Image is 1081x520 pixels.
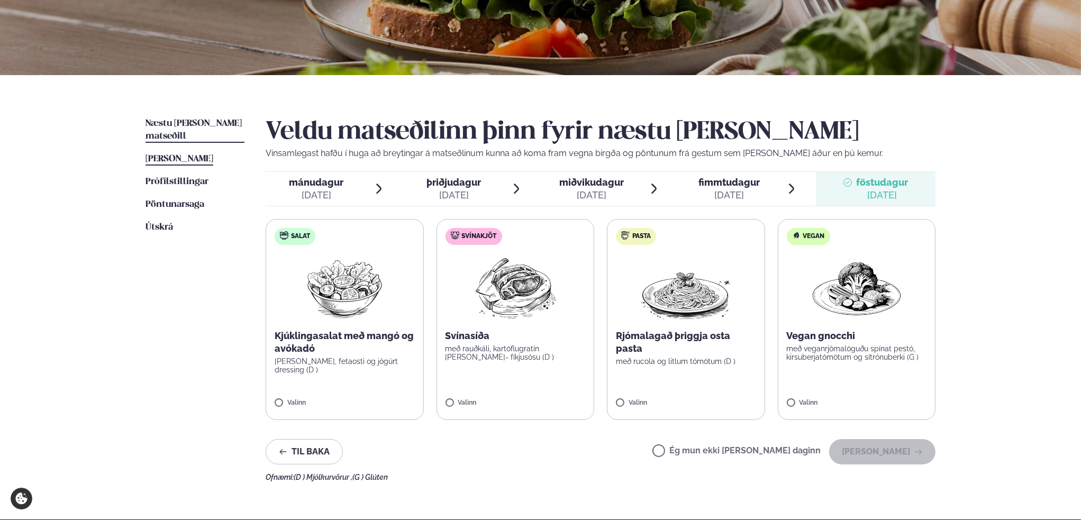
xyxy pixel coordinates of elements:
p: [PERSON_NAME], fetaosti og jógúrt dressing (D ) [275,357,415,374]
a: Næstu [PERSON_NAME] matseðill [146,117,244,143]
a: Prófílstillingar [146,176,208,188]
a: Útskrá [146,221,173,234]
img: salad.svg [280,231,288,240]
div: [DATE] [856,189,908,202]
a: Pöntunarsaga [146,198,204,211]
img: Vegan.svg [792,231,801,240]
span: (G ) Glúten [352,473,388,481]
img: pasta.svg [621,231,630,240]
a: Cookie settings [11,488,32,509]
span: (D ) Mjólkurvörur , [294,473,352,481]
span: Salat [291,232,310,241]
span: [PERSON_NAME] [146,154,213,163]
span: Næstu [PERSON_NAME] matseðill [146,119,242,141]
div: [DATE] [426,189,481,202]
button: [PERSON_NAME] [829,439,935,464]
a: [PERSON_NAME] [146,153,213,166]
button: Til baka [266,439,343,464]
img: Spagetti.png [639,253,732,321]
span: Útskrá [146,223,173,232]
p: með rucola og litlum tómötum (D ) [616,357,756,366]
span: miðvikudagur [559,177,624,188]
img: Vegan.png [810,253,903,321]
span: þriðjudagur [426,177,481,188]
img: Pork-Meat.png [468,253,562,321]
div: [DATE] [289,189,343,202]
p: Vegan gnocchi [787,330,927,342]
div: Ofnæmi: [266,473,935,481]
span: mánudagur [289,177,343,188]
p: Vinsamlegast hafðu í huga að breytingar á matseðlinum kunna að koma fram vegna birgða og pöntunum... [266,147,935,160]
span: Vegan [803,232,825,241]
span: fimmtudagur [698,177,760,188]
span: föstudagur [856,177,908,188]
span: Pasta [632,232,651,241]
img: pork.svg [451,231,459,240]
span: Pöntunarsaga [146,200,204,209]
div: [DATE] [559,189,624,202]
p: með veganrjómalöguðu spínat pestó, kirsuberjatómötum og sítrónuberki (G ) [787,344,927,361]
p: með rauðkáli, kartöflugratín [PERSON_NAME]- fíkjusósu (D ) [446,344,586,361]
h2: Veldu matseðilinn þinn fyrir næstu [PERSON_NAME] [266,117,935,147]
img: Salad.png [298,253,392,321]
p: Kjúklingasalat með mangó og avókadó [275,330,415,355]
p: Rjómalagað þriggja osta pasta [616,330,756,355]
span: Svínakjöt [462,232,497,241]
p: Svínasíða [446,330,586,342]
span: Prófílstillingar [146,177,208,186]
div: [DATE] [698,189,760,202]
